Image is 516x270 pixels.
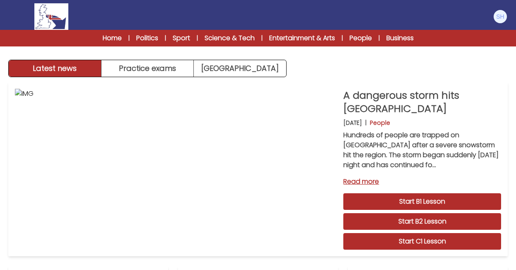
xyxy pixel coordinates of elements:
[343,213,501,230] a: Start B2 Lesson
[365,119,367,127] b: |
[261,34,263,42] span: |
[8,3,94,30] a: Logo
[9,60,101,77] button: Latest news
[379,34,380,42] span: |
[136,33,158,43] a: Politics
[34,3,68,30] img: Logo
[269,33,335,43] a: Entertainment & Arts
[15,89,337,250] img: IMG
[494,10,507,23] img: Steve Hughes
[370,119,390,127] p: People
[342,34,343,42] span: |
[386,33,414,43] a: Business
[205,33,255,43] a: Science & Tech
[165,34,166,42] span: |
[343,89,501,115] p: A dangerous storm hits [GEOGRAPHIC_DATA]
[343,177,501,187] a: Read more
[343,193,501,210] a: Start B1 Lesson
[350,33,372,43] a: People
[343,233,501,250] a: Start C1 Lesson
[103,33,122,43] a: Home
[101,60,194,77] button: Practice exams
[173,33,190,43] a: Sport
[343,119,362,127] p: [DATE]
[194,60,286,77] a: [GEOGRAPHIC_DATA]
[128,34,130,42] span: |
[343,130,501,170] p: Hundreds of people are trapped on [GEOGRAPHIC_DATA] after a severe snowstorm hit the region. The ...
[197,34,198,42] span: |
